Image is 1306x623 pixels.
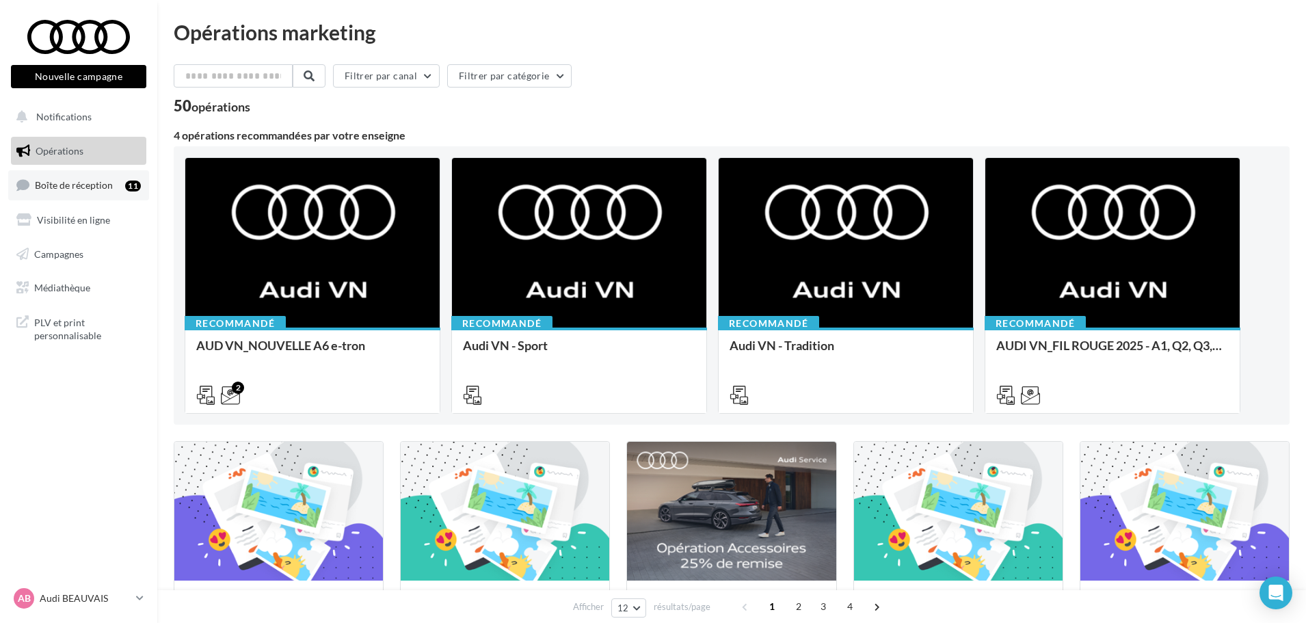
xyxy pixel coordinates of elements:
[996,339,1229,366] div: AUDI VN_FIL ROUGE 2025 - A1, Q2, Q3, Q5 et Q4 e-tron
[730,339,962,366] div: Audi VN - Tradition
[18,592,31,605] span: AB
[125,181,141,191] div: 11
[447,64,572,88] button: Filtrer par catégorie
[451,316,552,331] div: Recommandé
[35,179,113,191] span: Boîte de réception
[788,596,810,618] span: 2
[34,282,90,293] span: Médiathèque
[174,22,1290,42] div: Opérations marketing
[11,65,146,88] button: Nouvelle campagne
[8,206,149,235] a: Visibilité en ligne
[174,98,250,114] div: 50
[196,339,429,366] div: AUD VN_NOUVELLE A6 e-tron
[8,103,144,131] button: Notifications
[573,600,604,613] span: Afficher
[34,313,141,343] span: PLV et print personnalisable
[34,248,83,259] span: Campagnes
[1260,576,1292,609] div: Open Intercom Messenger
[174,130,1290,141] div: 4 opérations recommandées par votre enseigne
[185,316,286,331] div: Recommandé
[839,596,861,618] span: 4
[36,111,92,122] span: Notifications
[37,214,110,226] span: Visibilité en ligne
[333,64,440,88] button: Filtrer par canal
[36,145,83,157] span: Opérations
[8,274,149,302] a: Médiathèque
[812,596,834,618] span: 3
[232,382,244,394] div: 2
[718,316,819,331] div: Recommandé
[761,596,783,618] span: 1
[8,170,149,200] a: Boîte de réception11
[8,137,149,165] a: Opérations
[8,308,149,348] a: PLV et print personnalisable
[463,339,695,366] div: Audi VN - Sport
[11,585,146,611] a: AB Audi BEAUVAIS
[40,592,131,605] p: Audi BEAUVAIS
[985,316,1086,331] div: Recommandé
[8,240,149,269] a: Campagnes
[611,598,646,618] button: 12
[654,600,710,613] span: résultats/page
[617,602,629,613] span: 12
[191,101,250,113] div: opérations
